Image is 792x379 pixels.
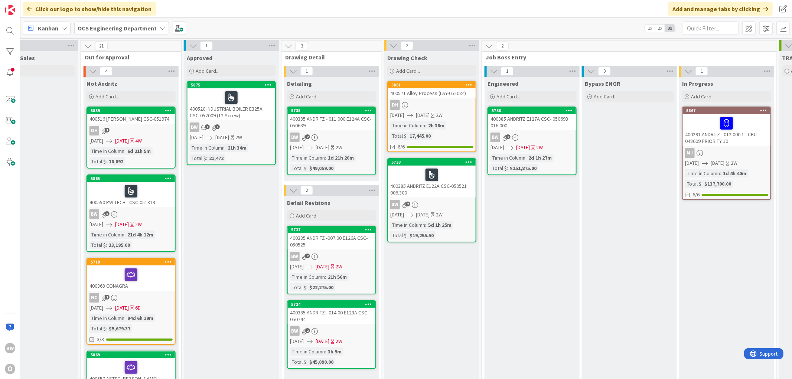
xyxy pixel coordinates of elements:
[285,53,372,61] span: Drawing Detail
[536,144,543,151] div: 2W
[87,209,175,219] div: BW
[398,143,405,151] span: 6/6
[388,82,476,98] div: 5881400571 Alloy Process (LAY-052084)
[390,200,400,209] div: BW
[425,221,426,229] span: :
[288,107,375,130] div: 5735400385 ANDRITZ - 011.000 E124A CSC- 050639
[290,252,300,261] div: BW
[496,93,520,100] span: Add Card...
[207,154,225,162] div: 21,472
[388,100,476,110] div: DH
[426,221,453,229] div: 5d 1h 25m
[594,93,617,100] span: Add Card...
[89,304,103,312] span: [DATE]
[95,42,108,50] span: 21
[135,304,141,312] div: 6D
[291,108,375,113] div: 5735
[388,159,476,166] div: 5733
[87,174,176,252] a: 5865400550 PW TECH - CSC-051813BW[DATE][DATE]2WTime in Column:21d 4h 12mTotal $:33,195.00
[490,154,525,162] div: Time in Column
[87,126,175,135] div: DH
[191,82,275,88] div: 5875
[126,314,155,322] div: 94d 6h 19m
[655,24,665,32] span: 2x
[691,93,715,100] span: Add Card...
[288,308,375,324] div: 400385 ANDRITZ - 014.00 E123A CSC-050744
[290,133,300,142] div: BW
[391,160,476,165] div: 5733
[5,5,15,15] img: Visit kanbanzone.com
[115,220,129,228] span: [DATE]
[388,166,476,197] div: 400385 ANDRITZ E122A CSC-050521 006.300
[288,252,375,261] div: BW
[291,302,375,307] div: 5734
[501,67,514,76] span: 1
[85,53,172,61] span: Out for Approval
[686,108,770,113] div: 5667
[388,88,476,98] div: 400571 Alloy Process (LAY-052084)
[711,159,724,167] span: [DATE]
[290,164,306,172] div: Total $
[508,164,538,172] div: $151,875.00
[87,107,175,114] div: 5839
[23,2,156,16] div: Click our logo to show/hide this navigation
[407,132,408,140] span: :
[105,211,110,216] span: 5
[300,186,313,195] span: 2
[89,157,106,166] div: Total $
[425,121,426,130] span: :
[89,220,103,228] span: [DATE]
[205,124,210,129] span: 1
[390,100,400,110] div: DH
[685,148,695,158] div: MJ
[685,159,699,167] span: [DATE]
[288,133,375,142] div: BW
[492,108,576,113] div: 5738
[408,231,436,239] div: $19,255.50
[89,231,124,239] div: Time in Column
[296,212,320,219] span: Add Card...
[106,241,107,249] span: :
[390,121,425,130] div: Time in Column
[290,273,325,281] div: Time in Column
[288,226,375,233] div: 5737
[416,211,430,219] span: [DATE]
[316,263,329,271] span: [DATE]
[87,107,176,169] a: 5839400516 [PERSON_NAME] CSC-051974DH[DATE][DATE]4WTime in Column:6d 21h 5mTotal $:16,092
[296,42,308,50] span: 3
[325,154,326,162] span: :
[683,114,770,146] div: 400291 ANDRITZ - 012.000.1 - CBU-048609 PRIORITY 10
[290,154,325,162] div: Time in Column
[388,82,476,88] div: 5881
[288,107,375,114] div: 5735
[124,314,126,322] span: :
[290,337,304,345] span: [DATE]
[107,157,125,166] div: 16,092
[316,337,329,345] span: [DATE]
[287,107,376,175] a: 5735400385 ANDRITZ - 011.000 E124A CSC- 050639BW[DATE][DATE]2WTime in Column:1d 21h 20mTotal $:$4...
[307,283,335,291] div: $22,275.00
[387,158,476,242] a: 5733400385 ANDRITZ E122A CSC-050521 006.300BW[DATE][DATE]2WTime in Column:5d 1h 25mTotal $:$19,25...
[235,134,242,141] div: 2W
[89,293,99,303] div: NC
[685,180,701,188] div: Total $
[187,81,276,165] a: 5875400520 INDUSTRIAL BOILER E325A CSC-052009 (12 Screw)BW[DATE][DATE]2WTime in Column:21h 34mTot...
[490,133,500,142] div: BW
[436,111,443,119] div: 2W
[105,295,110,300] span: 2
[721,169,748,177] div: 1d 4h 40m
[390,231,407,239] div: Total $
[488,133,576,142] div: BW
[325,347,326,356] span: :
[507,164,508,172] span: :
[97,336,104,343] span: 3/3
[290,283,306,291] div: Total $
[396,68,420,74] span: Add Card...
[126,147,153,155] div: 6d 21h 5m
[225,144,226,152] span: :
[668,2,773,16] div: Add and manage tabs by clicking
[701,180,703,188] span: :
[87,114,175,124] div: 400516 [PERSON_NAME] CSC-051974
[196,68,219,74] span: Add Card...
[100,67,113,76] span: 4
